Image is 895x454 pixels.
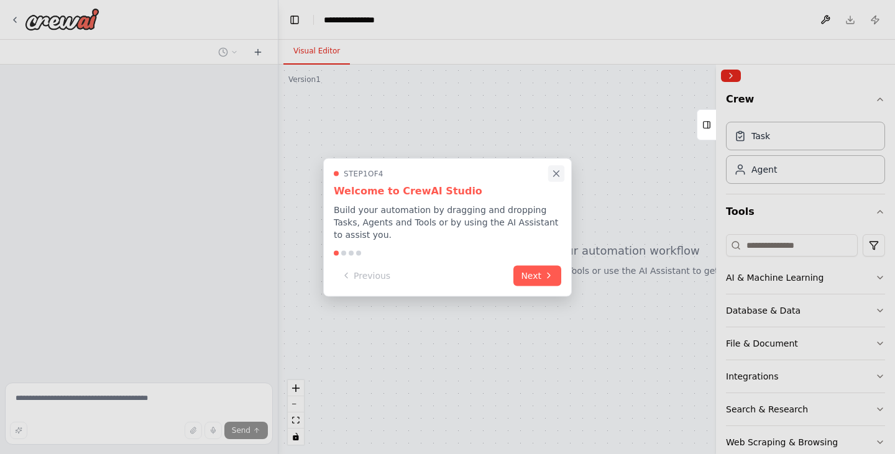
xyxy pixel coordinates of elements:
h3: Welcome to CrewAI Studio [334,183,561,198]
button: Previous [334,265,398,286]
button: Close walkthrough [548,165,564,181]
button: Next [513,265,561,286]
button: Hide left sidebar [286,11,303,29]
span: Step 1 of 4 [344,168,383,178]
p: Build your automation by dragging and dropping Tasks, Agents and Tools or by using the AI Assista... [334,203,561,240]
